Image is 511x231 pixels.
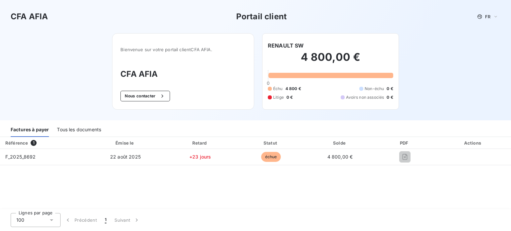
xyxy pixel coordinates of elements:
div: Factures à payer [11,123,49,137]
span: 0 [267,80,269,86]
span: +23 jours [189,154,211,160]
button: Précédent [61,213,101,227]
button: Suivant [110,213,144,227]
div: Référence [5,140,28,146]
div: Retard [166,140,235,146]
span: FR [485,14,490,19]
span: F_2025_8692 [5,154,36,160]
h6: RENAULT SW [268,42,304,50]
h2: 4 800,00 € [268,51,393,70]
div: Statut [237,140,304,146]
span: 1 [105,217,106,223]
span: Échu [273,86,283,92]
button: Nous contacter [120,91,170,101]
span: 4 800,00 € [327,154,353,160]
span: Bienvenue sur votre portail client CFA AFIA . [120,47,246,52]
span: 100 [16,217,24,223]
h3: CFA AFIA [11,11,48,23]
div: Actions [437,140,510,146]
button: 1 [101,213,110,227]
span: échue [261,152,281,162]
div: Solde [307,140,373,146]
span: 22 août 2025 [110,154,141,160]
span: Avoirs non associés [346,94,384,100]
div: Émise le [88,140,163,146]
span: Litige [273,94,284,100]
div: Tous les documents [57,123,101,137]
span: 0 € [387,94,393,100]
span: Non-échu [365,86,384,92]
h3: CFA AFIA [120,68,246,80]
span: 1 [31,140,37,146]
span: 0 € [286,94,293,100]
h3: Portail client [236,11,287,23]
span: 4 800 € [285,86,301,92]
div: PDF [375,140,434,146]
span: 0 € [387,86,393,92]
